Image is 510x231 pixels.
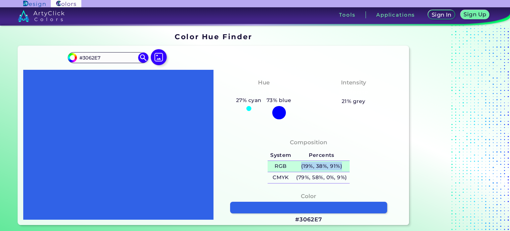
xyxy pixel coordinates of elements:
input: type color.. [77,53,139,62]
h5: System [268,150,294,161]
img: ArtyClick Design logo [23,1,45,7]
img: logo_artyclick_colors_white.svg [18,10,65,22]
a: Sign Up [462,10,489,19]
img: icon search [138,53,148,62]
h5: (19%, 38%, 91%) [294,161,350,172]
h4: Intensity [341,78,366,87]
h5: RGB [268,161,294,172]
iframe: Advertisement [412,30,495,228]
h3: #3062E7 [295,216,322,224]
h3: Tools [339,12,355,17]
h5: (79%, 58%, 0%, 9%) [294,172,350,183]
h5: Sign In [432,12,451,17]
a: Sign In [429,10,454,19]
h3: Moderate [336,88,371,96]
h3: Tealish Blue [242,88,286,96]
h3: Applications [376,12,415,17]
h5: CMYK [268,172,294,183]
h4: Hue [258,78,270,87]
h5: 73% blue [264,96,294,105]
h5: Sign Up [464,12,485,17]
h4: Composition [290,138,327,147]
h5: 21% grey [342,97,366,106]
h5: 27% cyan [233,96,264,105]
img: icon picture [151,49,167,65]
h1: Color Hue Finder [175,32,252,42]
h4: Color [301,191,316,201]
h5: Percents [294,150,350,161]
